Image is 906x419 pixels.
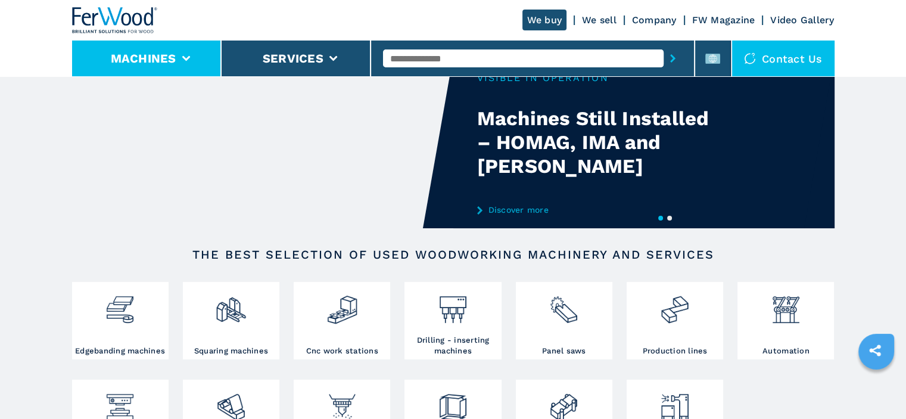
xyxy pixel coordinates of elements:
h3: Panel saws [542,346,586,356]
img: bordatrici_1.png [104,285,136,325]
video: Your browser does not support the video tag. [72,55,453,228]
img: Ferwood [72,7,158,33]
a: Automation [737,282,834,359]
img: Contact us [744,52,756,64]
img: linee_di_produzione_2.png [659,285,690,325]
img: centro_di_lavoro_cnc_2.png [326,285,358,325]
img: automazione.png [770,285,802,325]
button: 2 [667,216,672,221]
button: submit-button [664,45,682,72]
a: Edgebanding machines [72,282,169,359]
a: Squaring machines [183,282,279,359]
h3: Drilling - inserting machines [407,335,498,356]
h3: Cnc work stations [306,346,378,356]
a: FW Magazine [692,14,755,26]
img: sezionatrici_2.png [548,285,580,325]
a: sharethis [860,336,890,365]
a: Video Gallery [770,14,834,26]
button: Machines [111,51,176,66]
h3: Production lines [643,346,708,356]
div: Contact us [732,41,835,76]
a: Panel saws [516,282,612,359]
a: We sell [582,14,617,26]
button: Services [263,51,323,66]
a: Company [632,14,677,26]
h3: Edgebanding machines [75,346,165,356]
a: Cnc work stations [294,282,390,359]
img: foratrici_inseritrici_2.png [437,285,469,325]
a: Drilling - inserting machines [404,282,501,359]
a: We buy [522,10,567,30]
a: Discover more [477,205,711,215]
iframe: Chat [855,365,897,410]
img: squadratrici_2.png [215,285,247,325]
button: 1 [658,216,663,221]
h3: Squaring machines [194,346,268,356]
h3: Automation [762,346,810,356]
a: Production lines [627,282,723,359]
h2: The best selection of used woodworking machinery and services [110,247,796,262]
